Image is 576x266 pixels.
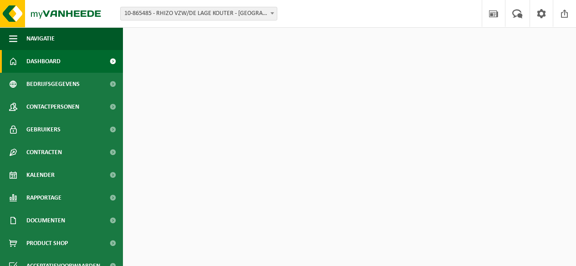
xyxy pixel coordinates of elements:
span: Contactpersonen [26,95,79,118]
span: Bedrijfsgegevens [26,73,80,95]
span: Contracten [26,141,62,164]
span: Documenten [26,209,65,232]
span: Product Shop [26,232,68,255]
span: Rapportage [26,186,61,209]
span: Navigatie [26,27,55,50]
span: Dashboard [26,50,61,73]
span: Gebruikers [26,118,61,141]
span: Kalender [26,164,55,186]
span: 10-865485 - RHIZO VZW/DE LAGE KOUTER - KORTRIJK [120,7,277,20]
span: 10-865485 - RHIZO VZW/DE LAGE KOUTER - KORTRIJK [121,7,277,20]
